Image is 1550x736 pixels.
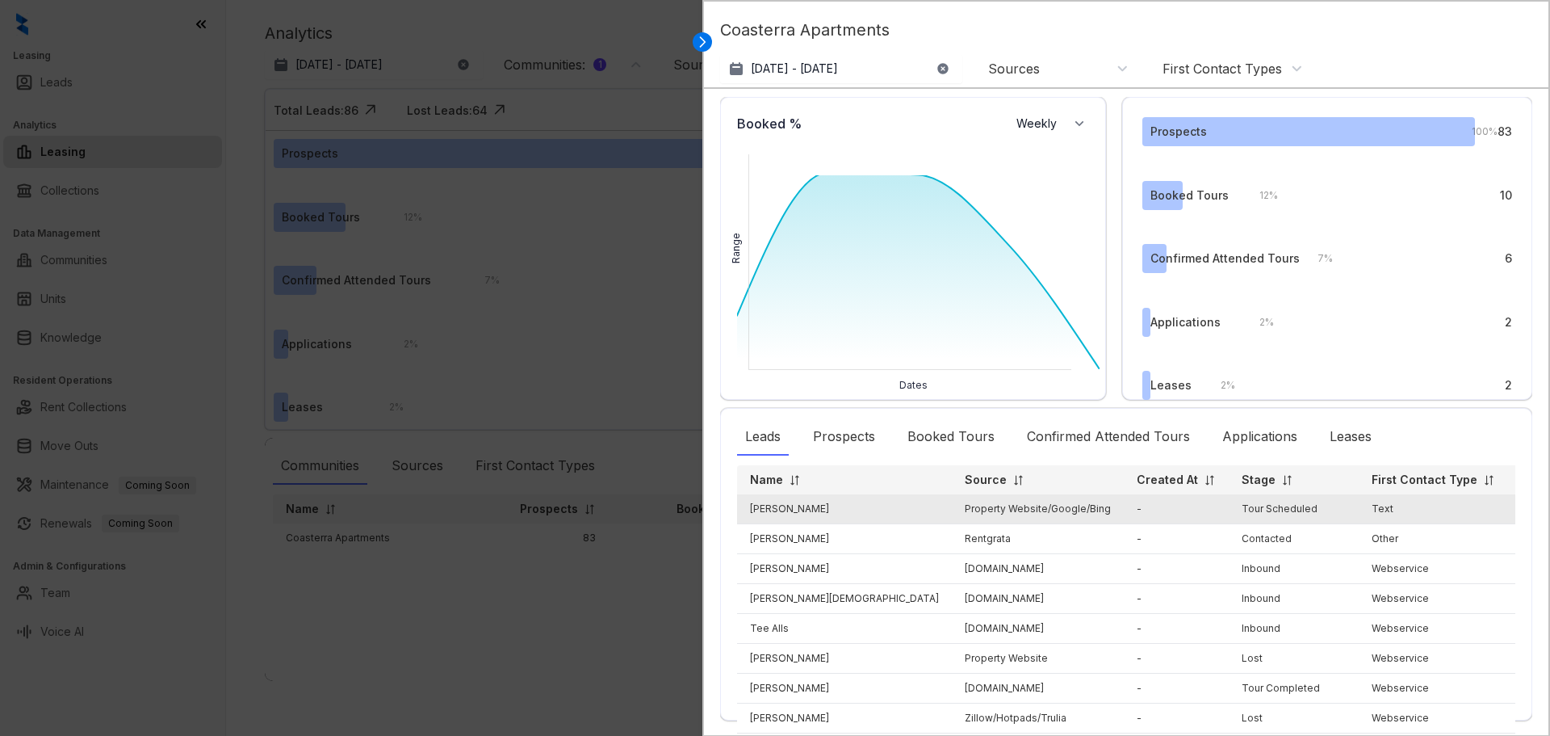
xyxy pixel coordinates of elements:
div: Booked Tours [1150,187,1229,204]
button: Weekly [1007,109,1097,138]
div: Confirmed Attended Tours [1019,418,1198,456]
img: sorting [789,474,801,486]
td: [PERSON_NAME] [737,524,952,554]
div: 10 [1500,187,1512,204]
td: Zillow/Hotpads/Trulia [952,704,1124,734]
td: [PERSON_NAME][DEMOGRAPHIC_DATA] [737,584,952,614]
img: sorting [1483,474,1495,486]
td: Webservice [1359,674,1508,704]
td: Text [1359,494,1508,524]
td: [PERSON_NAME] [737,644,952,674]
div: 2 % [1204,376,1235,394]
td: Webservice [1359,704,1508,734]
td: - [1124,674,1229,704]
div: Booked % [729,106,810,141]
div: Dates [729,378,1097,393]
td: [PERSON_NAME] [737,494,952,524]
td: - [1124,704,1229,734]
td: - [1124,584,1229,614]
div: Range [729,233,744,263]
div: Booked Tours [899,418,1003,456]
div: 12 % [1243,187,1278,204]
p: Source [965,472,1007,488]
div: 83 [1498,123,1512,141]
div: 100 % [1456,123,1498,141]
div: First Contact Types [1162,60,1282,78]
div: Applications [1214,418,1305,456]
td: Inbound [1229,554,1359,584]
td: Rentgrata [952,524,1124,554]
td: Tour Scheduled [1229,494,1359,524]
td: Other [1359,524,1508,554]
p: Name [750,472,783,488]
div: 7 % [1301,250,1333,267]
td: Webservice [1359,554,1508,584]
td: [PERSON_NAME] [737,674,952,704]
p: First Contact Type [1372,472,1477,488]
p: Coasterra Apartments [720,18,1532,54]
td: Lost [1229,704,1359,734]
td: - [1124,644,1229,674]
td: - [1124,524,1229,554]
td: [DOMAIN_NAME] [952,554,1124,584]
div: Applications [1150,313,1221,331]
td: [PERSON_NAME] [737,704,952,734]
p: Created At [1137,472,1198,488]
div: 2 [1505,376,1512,394]
div: Prospects [805,418,883,456]
button: [DATE] - [DATE] [720,54,962,83]
span: Weekly [1016,116,1066,132]
div: Prospects [1150,123,1207,141]
td: Inbound [1229,614,1359,644]
td: Tee Alls [737,614,952,644]
td: Lost [1229,644,1359,674]
div: 2 [1505,313,1512,331]
p: Stage [1242,472,1276,488]
td: Webservice [1359,584,1508,614]
p: [DATE] - [DATE] [751,61,838,77]
div: Leases [1322,418,1380,456]
div: Confirmed Attended Tours [1150,250,1300,267]
td: Webservice [1359,614,1508,644]
td: Tour Completed [1229,674,1359,704]
td: - [1124,554,1229,584]
div: 2 % [1243,313,1274,331]
td: [DOMAIN_NAME] [952,674,1124,704]
img: sorting [1281,474,1293,486]
td: [PERSON_NAME] [737,554,952,584]
div: 6 [1505,250,1512,267]
td: Contacted [1229,524,1359,554]
img: sorting [1012,474,1024,486]
td: Property Website [952,644,1124,674]
td: Webservice [1359,644,1508,674]
div: Leads [737,418,789,456]
div: Sources [988,60,1040,78]
td: Property Website/Google/Bing [952,494,1124,524]
td: [DOMAIN_NAME] [952,614,1124,644]
td: - [1124,494,1229,524]
div: Leases [1150,376,1192,394]
td: Inbound [1229,584,1359,614]
td: [DOMAIN_NAME] [952,584,1124,614]
td: - [1124,614,1229,644]
img: sorting [1204,474,1216,486]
